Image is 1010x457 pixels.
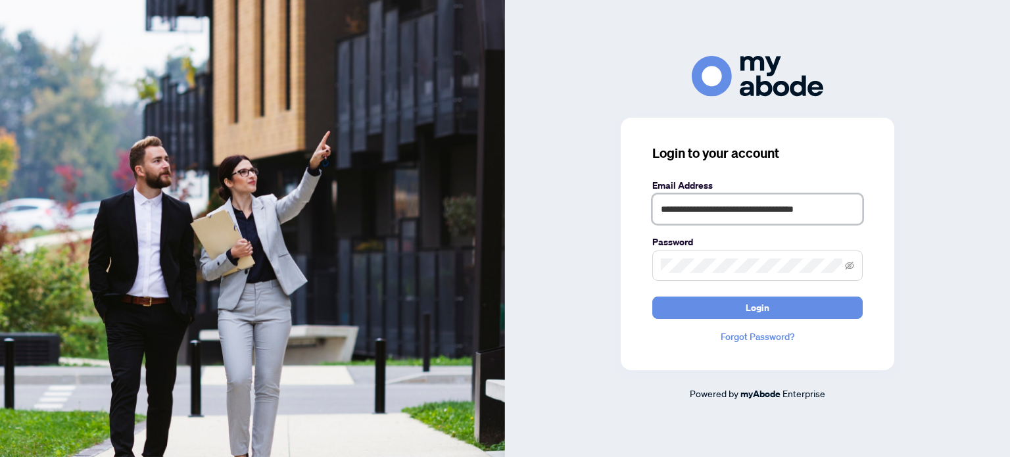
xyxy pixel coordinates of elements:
img: ma-logo [692,56,823,96]
span: Powered by [690,387,738,399]
a: Forgot Password? [652,329,863,344]
span: Enterprise [782,387,825,399]
span: eye-invisible [845,261,854,270]
label: Email Address [652,178,863,193]
span: Login [746,297,769,318]
button: Login [652,297,863,319]
h3: Login to your account [652,144,863,162]
a: myAbode [740,387,781,401]
label: Password [652,235,863,249]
